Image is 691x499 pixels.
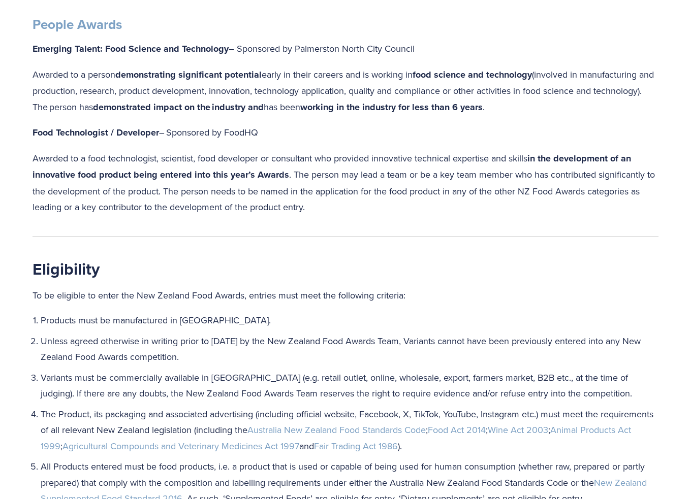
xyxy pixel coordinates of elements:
[93,101,264,114] strong: demonstrated impact on the industry and
[33,287,658,304] p: To be eligible to enter the New Zealand Food Awards, entries must meet the following criteria:
[62,440,299,452] a: Agricultural Compounds and Veterinary Medicines Act 1997
[428,423,486,436] a: Food Act 2014
[413,68,532,81] strong: food science and technology
[41,406,658,454] p: The Product, its packaging and associated advertising (including official website, Facebook, X, T...
[41,370,658,402] p: Variants must be commercially available in [GEOGRAPHIC_DATA] (e.g. retail outlet, online, wholesa...
[300,101,483,114] strong: working in the industry for less than 6 years
[33,124,658,141] p: – Sponsored by FoodHQ
[247,423,426,436] a: Australia New Zealand Food Standards Code
[33,42,229,55] strong: Emerging Talent: Food Science and Technology
[41,423,634,452] a: Animal Products Act 1999
[314,440,398,452] a: Fair Trading Act 1986
[115,68,262,81] strong: demonstrating significant potential
[33,41,658,57] p: – Sponsored by Palmerston North City Council
[41,333,658,365] p: Unless agreed otherwise in writing prior to [DATE] by the New Zealand Food Awards Team, Variants ...
[33,150,658,215] p: Awarded to a food technologist, scientist, food developer or consultant who provided innovative t...
[33,257,100,281] strong: Eligibility
[41,312,658,328] p: Products must be manufactured in [GEOGRAPHIC_DATA].
[33,66,658,116] p: Awarded to a person early in their careers and is working in (involved in manufacturing and produ...
[488,423,548,436] a: Wine Act 2003
[33,126,159,139] strong: Food Technologist / Developer
[33,15,122,34] strong: People Awards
